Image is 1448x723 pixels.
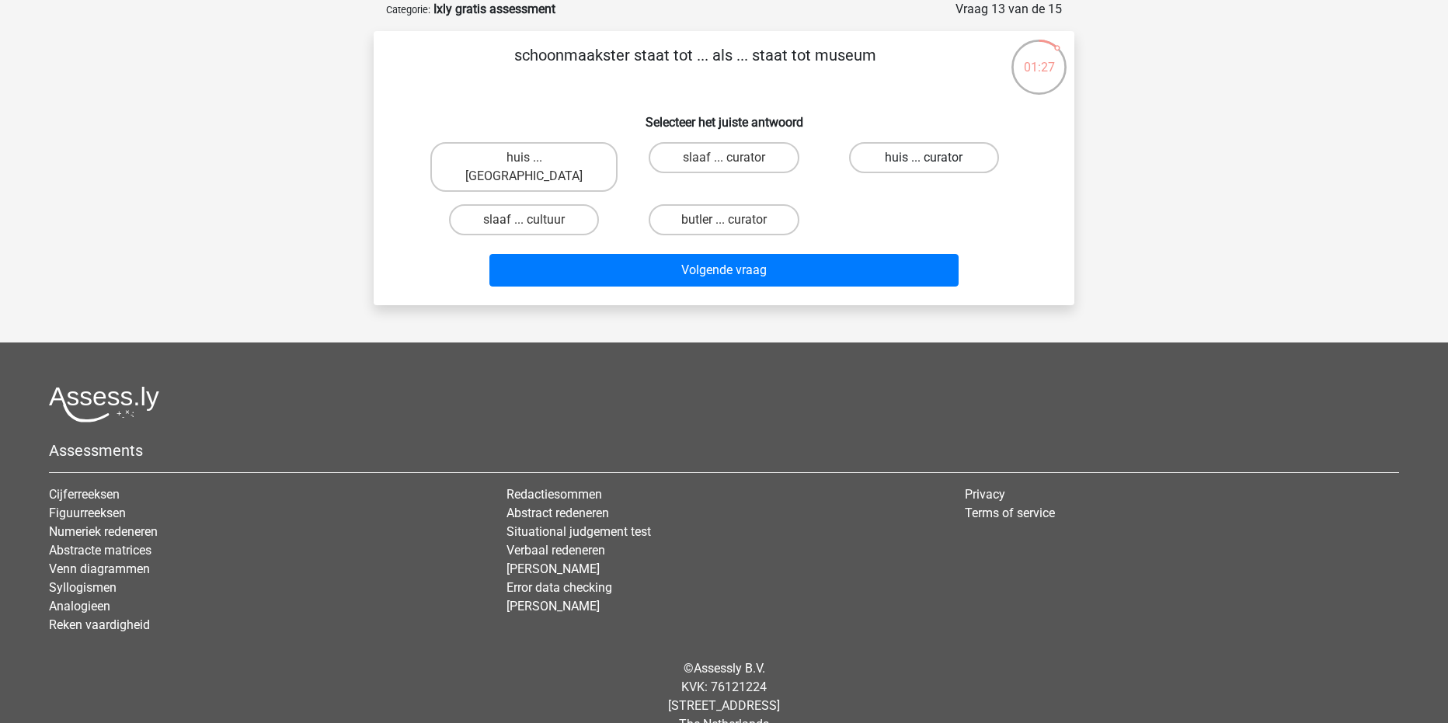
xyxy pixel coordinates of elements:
a: [PERSON_NAME] [506,599,600,614]
button: Volgende vraag [489,254,959,287]
a: Error data checking [506,580,612,595]
h5: Assessments [49,441,1399,460]
small: Categorie: [386,4,430,16]
a: Syllogismen [49,580,117,595]
label: slaaf ... cultuur [449,204,599,235]
a: Privacy [965,487,1005,502]
a: Venn diagrammen [49,561,150,576]
a: Abstracte matrices [49,543,151,558]
label: huis ... [GEOGRAPHIC_DATA] [430,142,618,192]
strong: Ixly gratis assessment [433,2,555,16]
p: schoonmaakster staat tot ... als ... staat tot museum [399,43,991,90]
a: Analogieen [49,599,110,614]
a: Assessly B.V. [694,661,765,676]
a: [PERSON_NAME] [506,561,600,576]
a: Abstract redeneren [506,506,609,520]
a: Verbaal redeneren [506,543,605,558]
label: slaaf ... curator [649,142,799,173]
div: 01:27 [1010,38,1068,77]
label: huis ... curator [849,142,999,173]
a: Cijferreeksen [49,487,120,502]
a: Numeriek redeneren [49,524,158,539]
a: Situational judgement test [506,524,651,539]
a: Reken vaardigheid [49,617,150,632]
a: Redactiesommen [506,487,602,502]
label: butler ... curator [649,204,799,235]
img: Assessly logo [49,386,159,422]
a: Terms of service [965,506,1055,520]
a: Figuurreeksen [49,506,126,520]
h6: Selecteer het juiste antwoord [399,103,1049,130]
